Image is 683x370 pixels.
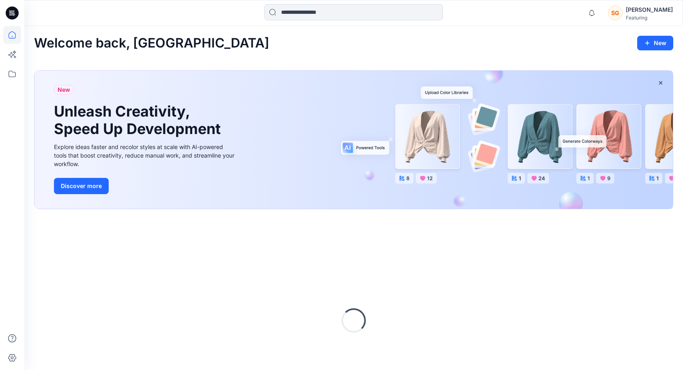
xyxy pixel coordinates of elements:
[637,36,673,50] button: New
[608,6,623,20] div: SG
[54,143,236,168] div: Explore ideas faster and recolor styles at scale with AI-powered tools that boost creativity, red...
[54,178,109,194] button: Discover more
[34,36,269,51] h2: Welcome back, [GEOGRAPHIC_DATA]
[54,103,224,138] h1: Unleash Creativity, Speed Up Development
[626,5,673,15] div: [PERSON_NAME]
[58,85,70,95] span: New
[54,178,236,194] a: Discover more
[626,15,673,21] div: Featuring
